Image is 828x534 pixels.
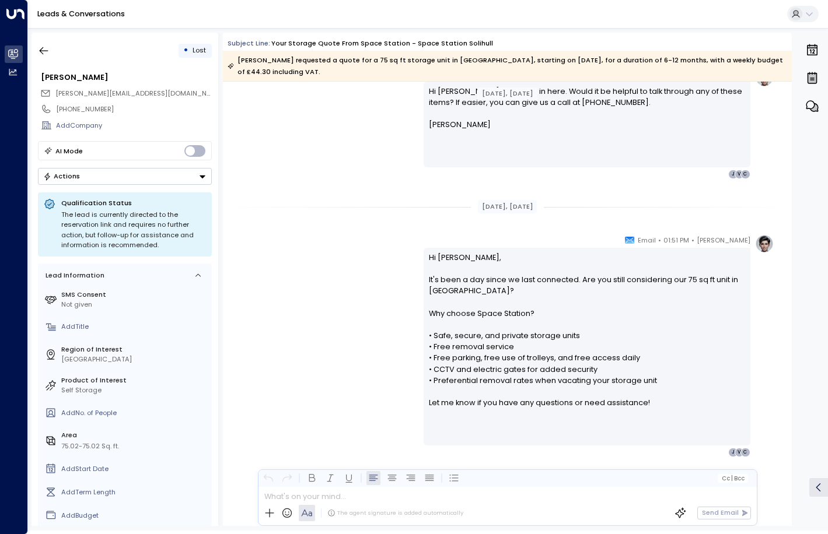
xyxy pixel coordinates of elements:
[61,441,119,451] div: 75.02-75.02 Sq. ft.
[193,45,206,55] span: Lost
[477,87,538,100] div: [DATE], [DATE]
[61,322,208,332] div: AddTitle
[38,168,212,185] div: Button group with a nested menu
[638,234,656,246] span: Email
[271,38,493,48] div: Your storage quote from Space Station - Space Station Solihull
[228,38,270,48] span: Subject Line:
[228,54,786,78] div: [PERSON_NAME] requested a quote for a 75 sq ft storage unit in [GEOGRAPHIC_DATA], starting on [DA...
[61,408,208,418] div: AddNo. of People
[735,448,744,457] div: V
[42,270,104,280] div: Lead Information
[721,475,744,482] span: Cc Bcc
[697,234,750,246] span: [PERSON_NAME]
[37,9,125,19] a: Leads & Conversations
[429,252,745,442] p: Hi [PERSON_NAME], It's been a day since we last connected. Are you still considering our 75 sq ft...
[55,145,83,157] div: AI Mode
[658,234,661,246] span: •
[740,170,750,179] div: C
[61,487,208,497] div: AddTerm Length
[56,121,211,131] div: AddCompany
[61,430,208,440] label: Area
[55,89,223,98] span: [PERSON_NAME][EMAIL_ADDRESS][DOMAIN_NAME]
[61,345,208,354] label: Region of Interest
[61,511,208,521] div: AddBudget
[735,170,744,179] div: V
[755,234,774,253] img: profile-logo.png
[731,475,732,482] span: |
[280,471,294,485] button: Redo
[663,234,689,246] span: 01:51 PM
[261,471,275,485] button: Undo
[740,448,750,457] div: C
[61,385,208,395] div: Self Storage
[728,170,738,179] div: J
[56,104,211,114] div: [PHONE_NUMBER]
[183,42,188,59] div: •
[478,200,537,213] div: [DATE], [DATE]
[728,448,738,457] div: J
[43,172,80,180] div: Actions
[718,474,748,483] button: Cc|Bcc
[61,198,206,208] p: Qualification Status
[429,119,491,130] span: [PERSON_NAME]
[38,168,212,185] button: Actions
[41,72,211,83] div: [PERSON_NAME]
[429,86,745,108] span: Hi [PERSON_NAME], checking in here. Would it be helpful to talk through any of these items? If ea...
[61,300,208,310] div: Not given
[61,354,208,364] div: [GEOGRAPHIC_DATA]
[691,234,694,246] span: •
[55,89,212,99] span: catherineejohnson@hotmail.com
[61,210,206,251] div: The lead is currently directed to the reservation link and requires no further action, but follow...
[61,464,208,474] div: AddStart Date
[61,290,208,300] label: SMS Consent
[327,509,463,517] div: The agent signature is added automatically
[61,375,208,385] label: Product of Interest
